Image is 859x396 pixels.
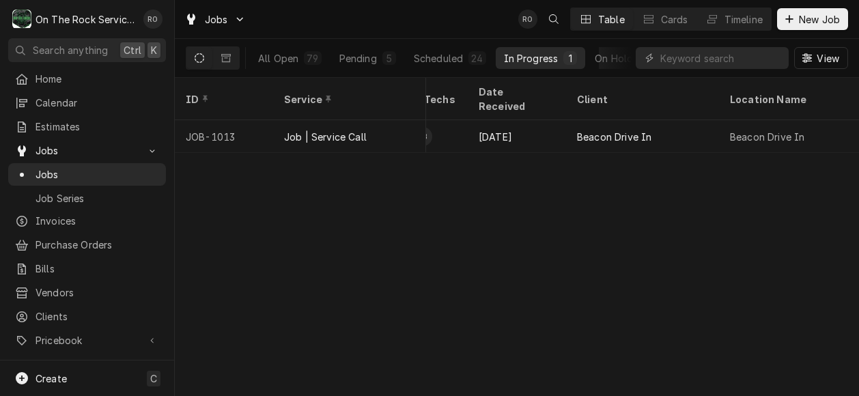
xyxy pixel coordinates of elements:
[724,12,763,27] div: Timeline
[8,68,166,90] a: Home
[36,333,139,348] span: Pricebook
[566,51,574,66] div: 1
[284,92,412,107] div: Service
[36,143,139,158] span: Jobs
[8,187,166,210] a: Job Series
[518,10,537,29] div: Rich Ortega's Avatar
[8,139,166,162] a: Go to Jobs
[385,51,393,66] div: 5
[479,85,552,113] div: Date Received
[36,214,159,228] span: Invoices
[8,305,166,328] a: Clients
[814,51,842,66] span: View
[205,12,228,27] span: Jobs
[36,238,159,252] span: Purchase Orders
[730,130,804,144] div: Beacon Drive In
[143,10,163,29] div: RO
[36,96,159,110] span: Calendar
[307,51,318,66] div: 79
[36,285,159,300] span: Vendors
[660,47,782,69] input: Keyword search
[36,261,159,276] span: Bills
[150,371,157,386] span: C
[8,210,166,232] a: Invoices
[143,10,163,29] div: Rich Ortega's Avatar
[8,115,166,138] a: Estimates
[414,51,463,66] div: Scheduled
[179,8,251,31] a: Go to Jobs
[339,51,377,66] div: Pending
[796,12,843,27] span: New Job
[794,47,848,69] button: View
[36,167,159,182] span: Jobs
[577,130,651,144] div: Beacon Drive In
[8,38,166,62] button: Search anythingCtrlK
[595,51,633,66] div: On Hold
[36,12,136,27] div: On The Rock Services
[661,12,688,27] div: Cards
[8,281,166,304] a: Vendors
[151,43,157,57] span: K
[33,43,108,57] span: Search anything
[468,120,566,153] div: [DATE]
[36,309,159,324] span: Clients
[36,72,159,86] span: Home
[8,354,166,377] a: Reports
[186,92,259,107] div: ID
[175,120,273,153] div: JOB-1013
[36,373,67,384] span: Create
[36,358,159,373] span: Reports
[471,51,483,66] div: 24
[543,8,565,30] button: Open search
[36,191,159,206] span: Job Series
[12,10,31,29] div: On The Rock Services's Avatar
[8,234,166,256] a: Purchase Orders
[124,43,141,57] span: Ctrl
[12,10,31,29] div: O
[504,51,559,66] div: In Progress
[424,92,457,107] div: Techs
[8,257,166,280] a: Bills
[577,92,705,107] div: Client
[8,329,166,352] a: Go to Pricebook
[8,163,166,186] a: Jobs
[598,12,625,27] div: Table
[518,10,537,29] div: RO
[777,8,848,30] button: New Job
[284,130,367,144] div: Job | Service Call
[8,91,166,114] a: Calendar
[36,119,159,134] span: Estimates
[258,51,298,66] div: All Open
